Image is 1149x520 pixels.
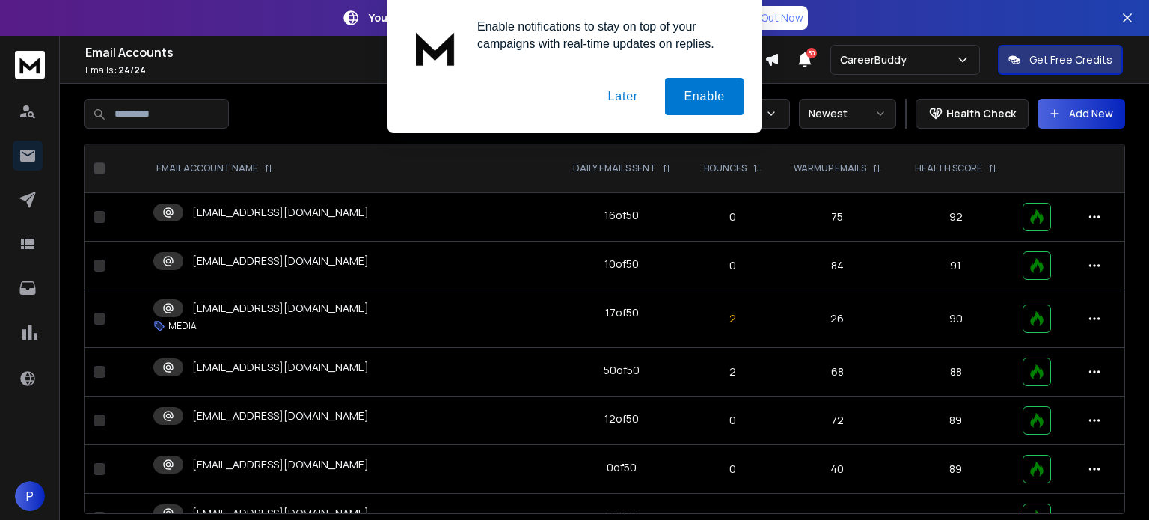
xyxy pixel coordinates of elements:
[898,445,1014,494] td: 89
[665,78,744,115] button: Enable
[898,242,1014,290] td: 91
[604,257,639,272] div: 10 of 50
[15,481,45,511] button: P
[915,162,982,174] p: HEALTH SCORE
[573,162,656,174] p: DAILY EMAILS SENT
[776,242,898,290] td: 84
[898,290,1014,348] td: 90
[607,460,637,475] div: 0 of 50
[604,208,639,223] div: 16 of 50
[168,320,197,332] p: MEDIA
[697,364,768,379] p: 2
[156,162,273,174] div: EMAIL ACCOUNT NAME
[192,205,369,220] p: [EMAIL_ADDRESS][DOMAIN_NAME]
[776,445,898,494] td: 40
[794,162,866,174] p: WARMUP EMAILS
[898,348,1014,397] td: 88
[697,209,768,224] p: 0
[192,360,369,375] p: [EMAIL_ADDRESS][DOMAIN_NAME]
[192,409,369,423] p: [EMAIL_ADDRESS][DOMAIN_NAME]
[405,18,465,78] img: notification icon
[898,193,1014,242] td: 92
[776,348,898,397] td: 68
[192,301,369,316] p: [EMAIL_ADDRESS][DOMAIN_NAME]
[776,397,898,445] td: 72
[192,457,369,472] p: [EMAIL_ADDRESS][DOMAIN_NAME]
[604,412,639,426] div: 12 of 50
[776,193,898,242] td: 75
[697,413,768,428] p: 0
[697,311,768,326] p: 2
[898,397,1014,445] td: 89
[465,18,744,52] div: Enable notifications to stay on top of your campaigns with real-time updates on replies.
[776,290,898,348] td: 26
[697,462,768,477] p: 0
[604,363,640,378] div: 50 of 50
[605,305,639,320] div: 17 of 50
[192,254,369,269] p: [EMAIL_ADDRESS][DOMAIN_NAME]
[589,78,656,115] button: Later
[697,258,768,273] p: 0
[704,162,747,174] p: BOUNCES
